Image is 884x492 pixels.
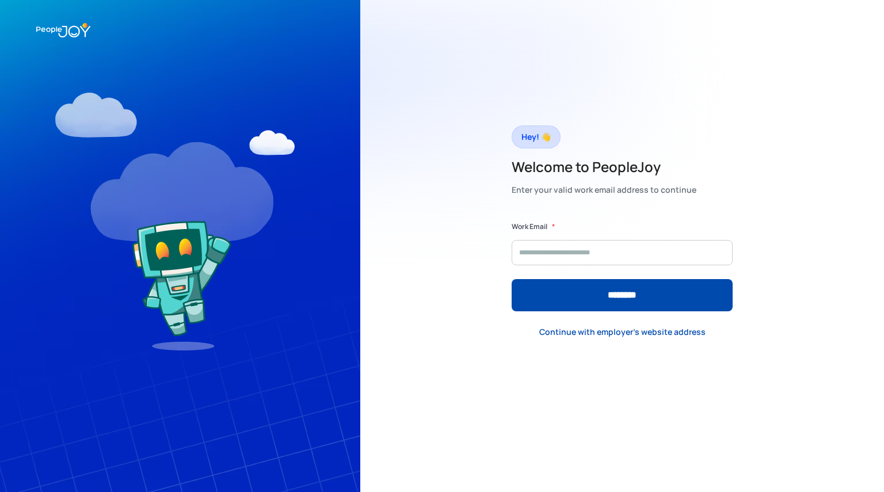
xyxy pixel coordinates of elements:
a: Continue with employer's website address [530,320,715,344]
h2: Welcome to PeopleJoy [512,158,696,176]
div: Continue with employer's website address [539,326,706,338]
div: Enter your valid work email address to continue [512,182,696,198]
form: Form [512,221,733,311]
div: Hey! 👋 [521,129,551,145]
label: Work Email [512,221,547,232]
